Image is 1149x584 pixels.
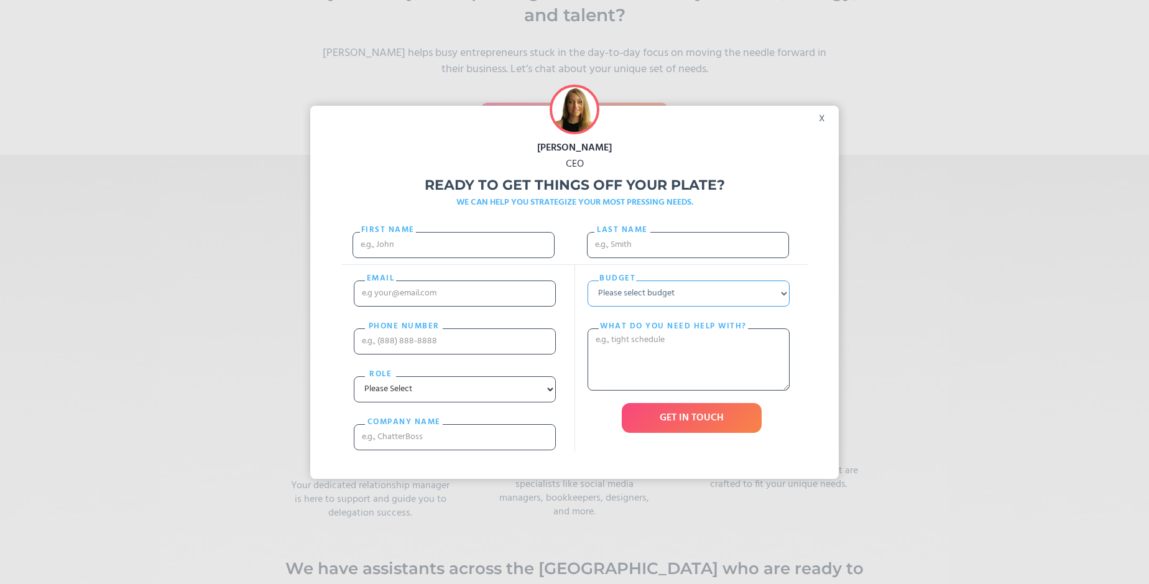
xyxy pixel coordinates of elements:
label: Role [365,368,396,381]
input: e.g., Smith [587,232,789,258]
strong: WE CAN HELP YOU STRATEGIZE YOUR MOST PRESSING NEEDS. [456,195,693,210]
input: e.g., ChatterBoss [354,424,556,450]
form: Freebie Popup Form 2021 [341,216,808,463]
label: cOMPANY NAME [365,416,443,429]
input: e.g., (888) 888-8888 [354,328,556,355]
div: CEO [310,156,839,172]
input: e.g., John [353,232,555,258]
input: e.g your@email.com [354,280,556,307]
label: PHONE nUMBER [365,320,443,333]
label: First Name [360,224,416,236]
strong: Ready to get things off your plate? [425,177,725,193]
input: GET IN TOUCH [622,403,762,433]
label: Last name [594,224,650,236]
div: [PERSON_NAME] [310,140,839,156]
label: Budget [599,272,636,285]
div: x [811,106,839,124]
label: email [365,272,396,285]
label: What do you need help with? [599,320,748,333]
